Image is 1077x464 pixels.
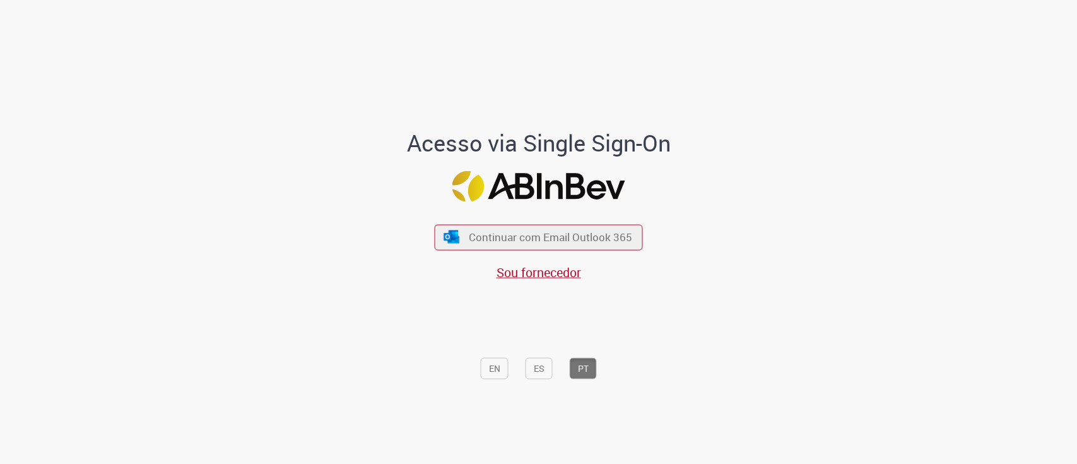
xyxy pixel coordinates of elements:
[469,230,632,244] span: Continuar com Email Outlook 365
[481,358,509,379] button: EN
[363,131,714,156] h1: Acesso via Single Sign-On
[526,358,553,379] button: ES
[435,224,643,250] button: ícone Azure/Microsoft 360 Continuar com Email Outlook 365
[497,264,581,281] a: Sou fornecedor
[570,358,597,379] button: PT
[452,171,625,202] img: Logo ABInBev
[442,230,460,244] img: ícone Azure/Microsoft 360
